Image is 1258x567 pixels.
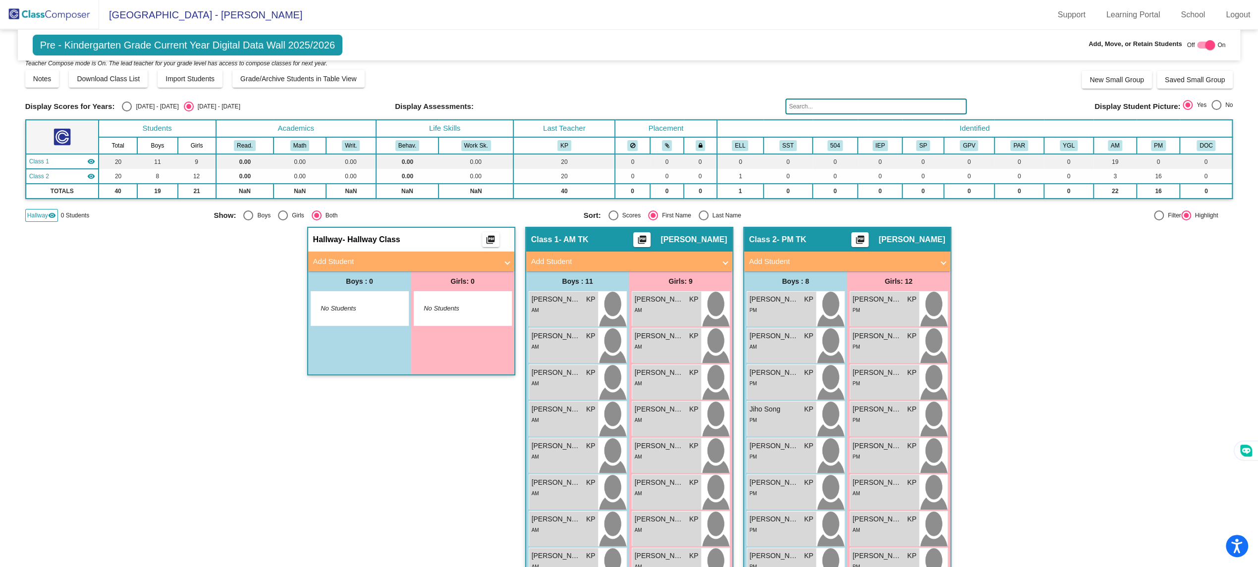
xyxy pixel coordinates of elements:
[532,441,581,451] span: [PERSON_NAME]
[438,169,513,184] td: 0.00
[342,140,360,151] button: Writ.
[750,417,757,423] span: PM
[29,172,49,181] span: Class 2
[615,154,650,169] td: 0
[635,477,684,488] span: [PERSON_NAME]
[635,331,684,341] span: [PERSON_NAME]
[1050,7,1094,23] a: Support
[650,154,684,169] td: 0
[308,252,514,271] mat-expansion-panel-header: Add Student
[650,137,684,154] th: Keep with students
[750,551,799,561] span: [PERSON_NAME]
[827,140,843,151] button: 504
[853,527,860,533] span: AM
[513,169,615,184] td: 20
[532,454,539,460] span: AM
[1094,184,1137,199] td: 22
[804,514,814,524] span: KP
[635,381,642,386] span: AM
[853,417,860,423] span: PM
[99,154,137,169] td: 20
[532,417,539,423] span: AM
[1197,140,1215,151] button: DOC
[1191,211,1218,220] div: Highlight
[1193,101,1206,109] div: Yes
[994,154,1044,169] td: 0
[851,232,869,247] button: Print Students Details
[777,235,807,245] span: - PM TK
[532,344,539,350] span: AM
[485,235,496,249] mat-icon: picture_as_pdf
[858,184,902,199] td: 0
[902,137,943,154] th: Speech IEP
[749,256,933,267] mat-panel-title: Add Student
[717,137,764,154] th: English Language Learner
[629,271,732,291] div: Girls: 9
[482,232,499,247] button: Print Students Details
[1157,71,1233,89] button: Saved Small Group
[853,331,902,341] span: [PERSON_NAME]
[586,404,596,414] span: KP
[750,514,799,524] span: [PERSON_NAME]
[717,169,764,184] td: 1
[1137,169,1180,184] td: 16
[376,154,438,169] td: 0.00
[122,102,240,111] mat-radio-group: Select an option
[635,491,642,496] span: AM
[1180,137,1232,154] th: NEEDS DOCUMENTS FOR ENROLLMENT
[232,70,365,88] button: Grade/Archive Students in Table View
[1164,211,1181,220] div: Filter
[750,491,757,496] span: PM
[1044,137,1094,154] th: Young for Grade Level
[689,331,699,341] span: KP
[313,235,343,245] span: Hallway
[744,271,847,291] div: Boys : 8
[376,184,438,199] td: NaN
[438,184,513,199] td: NaN
[615,169,650,184] td: 0
[717,154,764,169] td: 0
[526,271,629,291] div: Boys : 11
[99,120,216,137] th: Students
[750,441,799,451] span: [PERSON_NAME]
[99,7,302,23] span: [GEOGRAPHIC_DATA] - [PERSON_NAME]
[288,211,304,220] div: Girls
[1221,101,1233,109] div: No
[689,514,699,524] span: KP
[813,154,858,169] td: 0
[907,477,917,488] span: KP
[994,184,1044,199] td: 0
[411,271,514,291] div: Girls: 0
[532,308,539,313] span: AM
[61,211,89,220] span: 0 Students
[804,294,814,305] span: KP
[25,70,59,88] button: Notes
[633,232,651,247] button: Print Students Details
[557,140,571,151] button: KP
[873,140,888,151] button: IEP
[907,294,917,305] span: KP
[1044,154,1094,169] td: 0
[132,102,178,111] div: [DATE] - [DATE]
[532,331,581,341] span: [PERSON_NAME]
[689,367,699,378] span: KP
[764,169,813,184] td: 0
[531,235,559,245] span: Class 1
[635,514,684,524] span: [PERSON_NAME]
[689,294,699,305] span: KP
[1137,184,1180,199] td: 16
[1094,102,1180,111] span: Display Student Picture:
[750,308,757,313] span: PM
[178,184,216,199] td: 21
[804,367,814,378] span: KP
[26,169,99,184] td: Kristina Paszkiewicz - PM TK
[684,169,716,184] td: 0
[25,102,115,111] span: Display Scores for Years:
[658,211,691,220] div: First Name
[531,256,715,267] mat-panel-title: Add Student
[615,137,650,154] th: Keep away students
[1137,137,1180,154] th: PM Preference
[273,169,326,184] td: 0.00
[853,454,860,460] span: PM
[526,252,732,271] mat-expansion-panel-header: Add Student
